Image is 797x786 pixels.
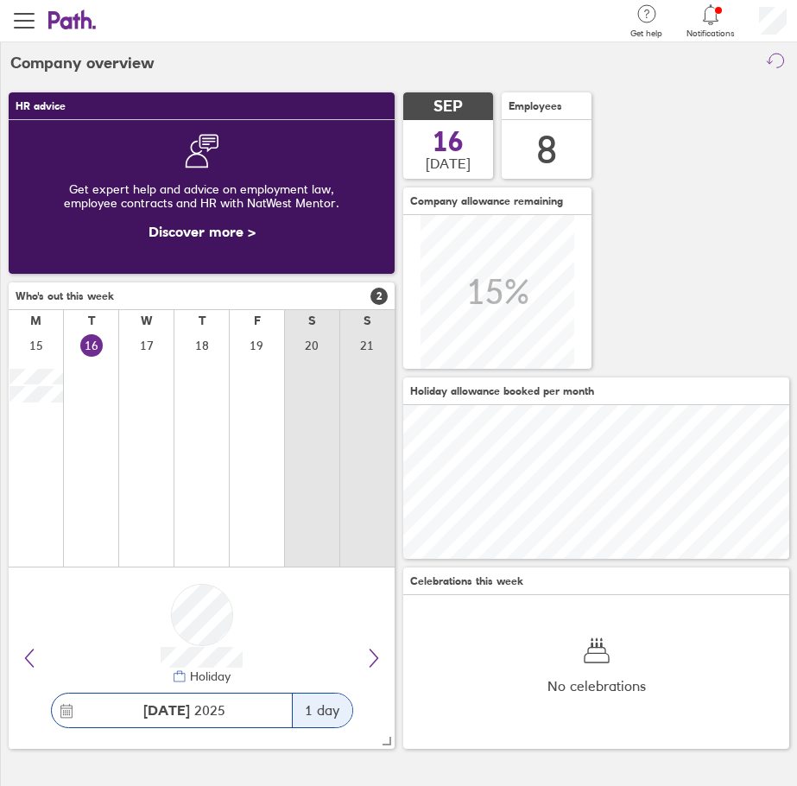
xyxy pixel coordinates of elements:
div: Holiday [187,669,231,683]
div: Get expert help and advice on employment law, employee contracts and HR with NatWest Mentor. [22,168,381,224]
div: S [364,314,371,327]
div: W [141,314,153,327]
span: Company allowance remaining [410,195,563,207]
div: M [30,314,41,327]
h2: Company overview [10,42,155,84]
span: No celebrations [547,678,646,694]
span: [DATE] [426,155,471,171]
span: 2 [370,288,388,305]
span: Employees [509,100,562,112]
div: 8 [536,128,557,172]
div: T [199,314,206,327]
div: 1 day [292,694,352,727]
span: Holiday allowance booked per month [410,385,594,397]
span: Celebrations this week [410,575,523,587]
div: S [308,314,316,327]
a: Discover more > [149,223,256,240]
span: 16 [433,128,464,155]
span: HR advice [16,100,66,112]
div: F [254,314,261,327]
a: Notifications [686,3,735,39]
strong: [DATE] [143,701,190,719]
span: Who's out this week [16,290,114,302]
div: T [88,314,95,327]
span: Notifications [686,29,735,39]
span: Get help [630,29,662,39]
span: 2025 [143,702,225,718]
span: SEP [433,98,463,116]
